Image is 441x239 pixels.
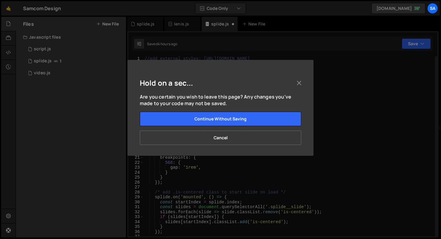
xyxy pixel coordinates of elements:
[140,112,301,126] button: Continue without saving
[295,78,304,87] button: Close
[140,93,301,107] p: Are you certain you wish to leave this page? Any changes you've made to your code may not be saved.
[427,3,438,14] a: SA
[140,131,301,145] button: Cancel
[140,78,193,87] h5: Hold on a sec...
